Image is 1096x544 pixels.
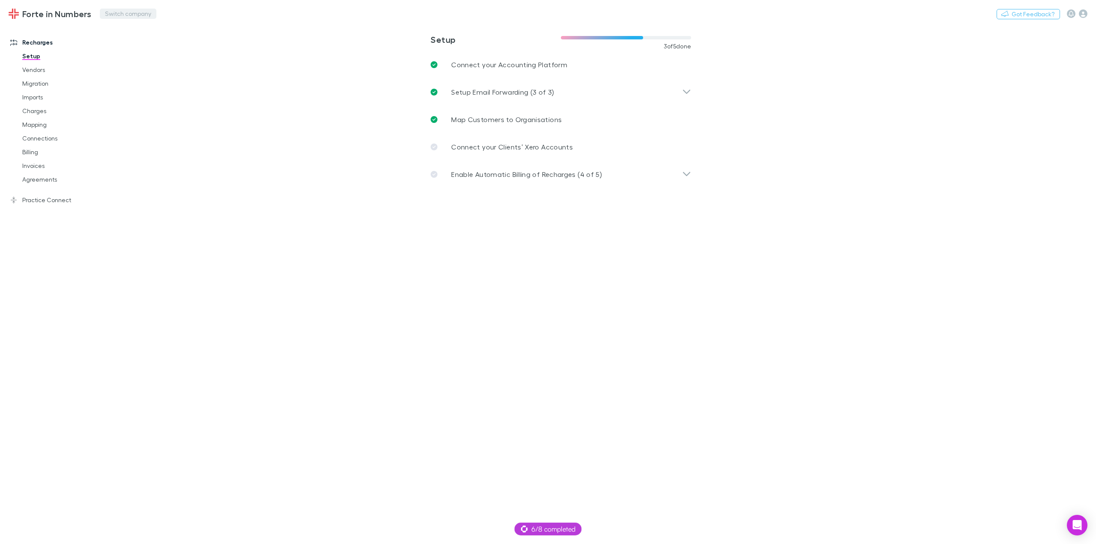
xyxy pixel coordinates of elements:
div: Enable Automatic Billing of Recharges (4 of 5) [424,161,698,188]
div: Setup Email Forwarding (3 of 3) [424,78,698,106]
a: Setup [14,49,120,63]
a: Mapping [14,118,120,132]
p: Enable Automatic Billing of Recharges (4 of 5) [451,169,602,179]
a: Connections [14,132,120,145]
a: Imports [14,90,120,104]
a: Forte in Numbers [3,3,96,24]
a: Agreements [14,173,120,186]
a: Connect your Clients’ Xero Accounts [424,133,698,161]
span: 3 of 5 done [664,43,692,50]
h3: Forte in Numbers [22,9,91,19]
p: Connect your Clients’ Xero Accounts [451,142,573,152]
a: Billing [14,145,120,159]
button: Got Feedback? [997,9,1060,19]
img: Forte in Numbers's Logo [9,9,19,19]
p: Setup Email Forwarding (3 of 3) [451,87,554,97]
a: Vendors [14,63,120,77]
a: Charges [14,104,120,118]
div: Open Intercom Messenger [1067,515,1087,535]
a: Map Customers to Organisations [424,106,698,133]
a: Connect your Accounting Platform [424,51,698,78]
p: Connect your Accounting Platform [451,60,567,70]
a: Migration [14,77,120,90]
button: Switch company [100,9,156,19]
a: Recharges [2,36,120,49]
a: Practice Connect [2,193,120,207]
p: Map Customers to Organisations [451,114,562,125]
a: Invoices [14,159,120,173]
h3: Setup [431,34,561,45]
